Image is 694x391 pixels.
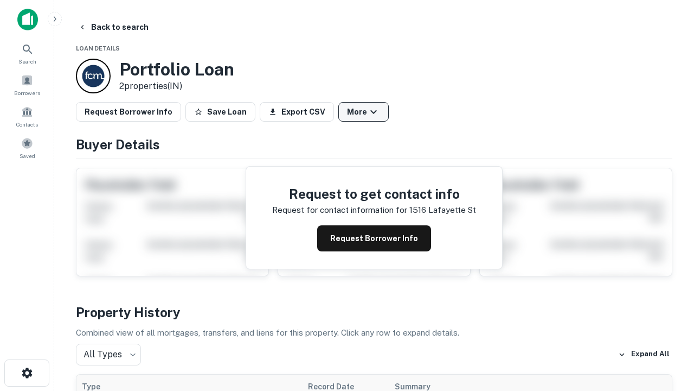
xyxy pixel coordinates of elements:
button: Save Loan [185,102,255,122]
button: More [338,102,389,122]
p: 1516 lafayette st [409,204,476,217]
h4: Request to get contact info [272,184,476,204]
p: Request for contact information for [272,204,407,217]
img: capitalize-icon.png [17,9,38,30]
button: Back to search [74,17,153,37]
iframe: Chat Widget [640,304,694,356]
span: Saved [20,152,35,160]
a: Contacts [3,102,51,131]
a: Saved [3,133,51,162]
div: All Types [76,344,141,365]
button: Expand All [615,346,672,363]
p: 2 properties (IN) [119,80,234,93]
a: Search [3,39,51,68]
button: Request Borrower Info [317,225,431,251]
button: Export CSV [260,102,334,122]
span: Contacts [16,120,38,129]
h3: Portfolio Loan [119,59,234,80]
p: Combined view of all mortgages, transfers, and liens for this property. Click any row to expand d... [76,326,672,339]
h4: Property History [76,302,672,322]
span: Loan Details [76,45,120,52]
h4: Buyer Details [76,135,672,154]
span: Borrowers [14,89,40,97]
button: Request Borrower Info [76,102,181,122]
span: Search [18,57,36,66]
a: Borrowers [3,70,51,99]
